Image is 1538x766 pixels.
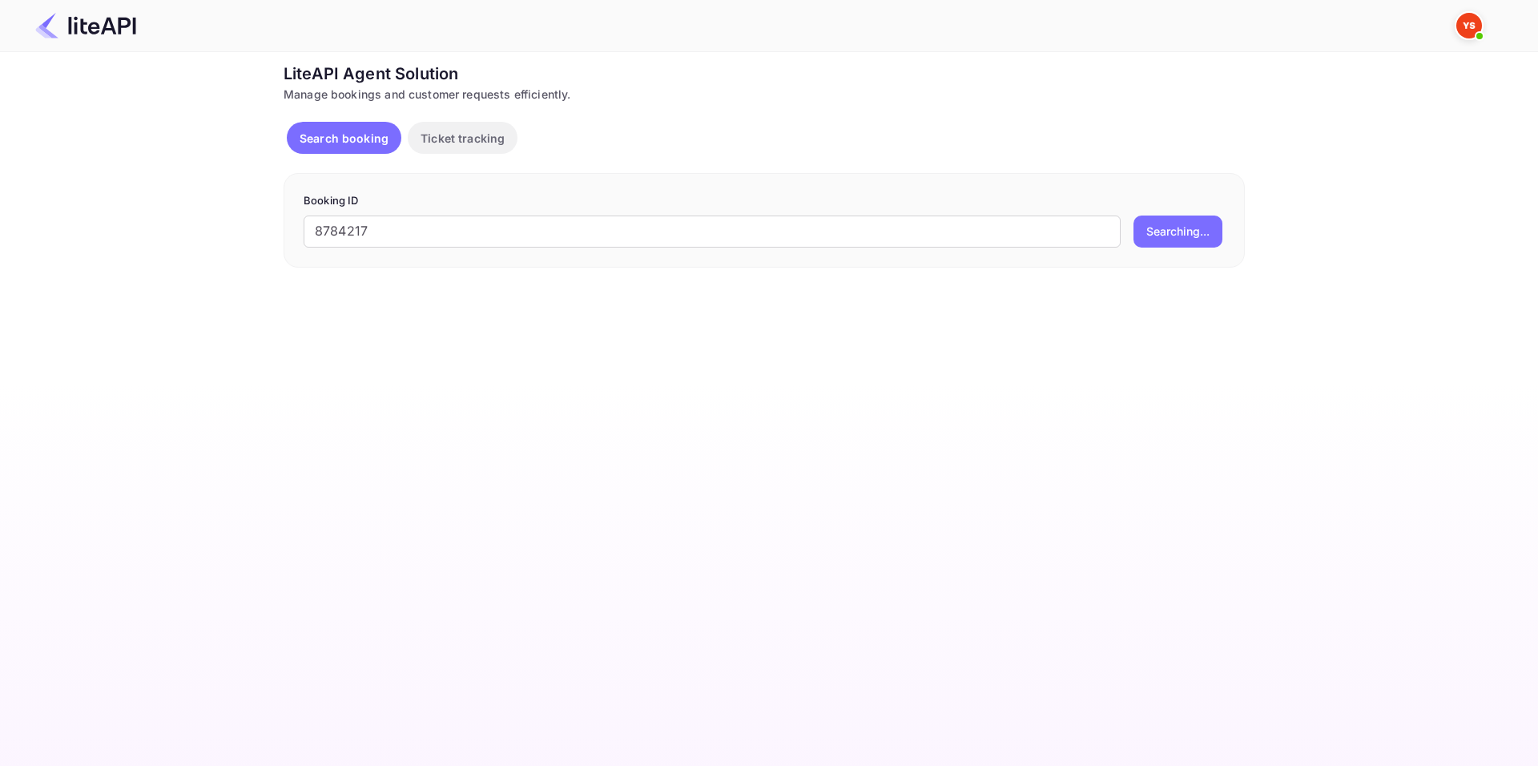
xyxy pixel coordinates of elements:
img: LiteAPI Logo [35,13,136,38]
p: Search booking [300,130,389,147]
div: LiteAPI Agent Solution [284,62,1245,86]
div: Manage bookings and customer requests efficiently. [284,86,1245,103]
input: Enter Booking ID (e.g., 63782194) [304,216,1121,248]
img: Yandex Support [1456,13,1482,38]
button: Searching... [1133,216,1222,248]
p: Ticket tracking [421,130,505,147]
p: Booking ID [304,193,1225,209]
